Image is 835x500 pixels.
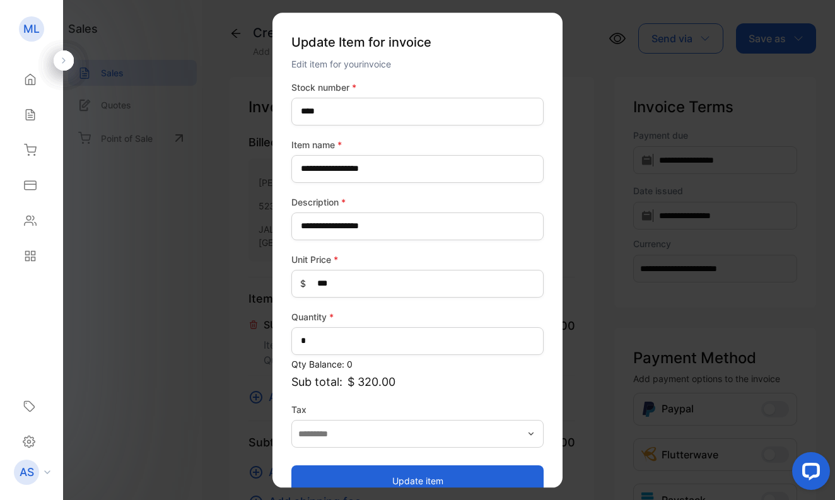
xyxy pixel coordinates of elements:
p: AS [20,464,34,480]
label: Quantity [291,310,544,323]
span: $ 320.00 [347,373,395,390]
p: ML [23,21,40,37]
label: Stock number [291,81,544,94]
span: Edit item for your invoice [291,59,391,69]
label: Unit Price [291,253,544,266]
label: Item name [291,138,544,151]
button: Update item [291,465,544,496]
p: Update Item for invoice [291,28,544,57]
iframe: LiveChat chat widget [782,447,835,500]
label: Tax [291,403,544,416]
label: Description [291,195,544,209]
p: Qty Balance: 0 [291,358,544,371]
span: $ [300,277,306,290]
p: Sub total: [291,373,544,390]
